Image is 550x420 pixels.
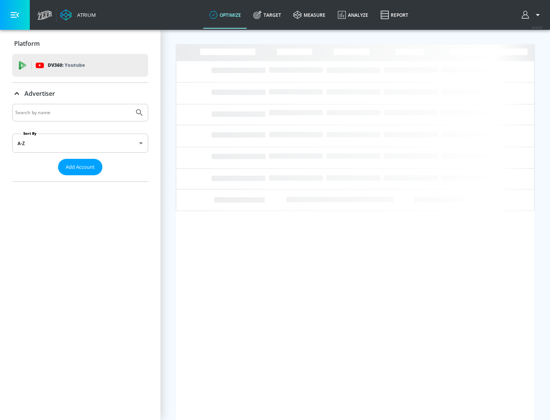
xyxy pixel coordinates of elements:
div: Advertiser [12,83,148,104]
a: optimize [203,1,247,29]
p: Platform [14,39,40,48]
nav: list of Advertiser [12,175,148,181]
p: Youtube [65,61,85,69]
a: Target [247,1,287,29]
span: Add Account [66,163,95,171]
label: Sort By [22,131,38,136]
a: measure [287,1,332,29]
div: Platform [12,33,148,54]
a: Report [374,1,414,29]
input: Search by name [15,108,131,118]
button: Add Account [58,159,102,175]
a: Atrium [60,9,96,21]
div: A-Z [12,134,148,153]
div: Advertiser [12,104,148,181]
p: Advertiser [24,89,55,98]
span: v 4.24.0 [532,25,542,29]
p: DV360: [48,61,85,69]
a: Analyze [332,1,374,29]
div: DV360: Youtube [12,54,148,77]
div: Atrium [74,11,96,18]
